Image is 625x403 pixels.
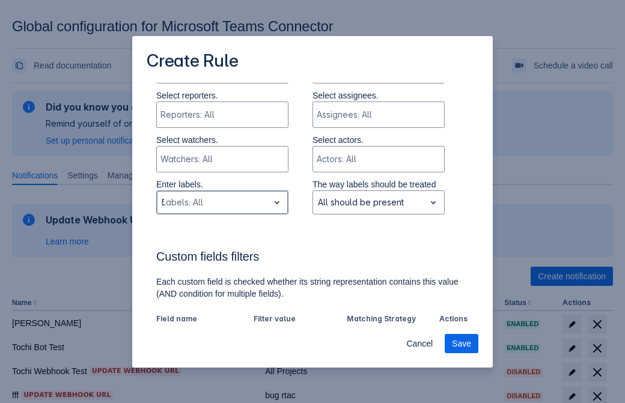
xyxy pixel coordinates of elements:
th: Actions [434,312,469,327]
p: The way labels should be treated [312,178,445,190]
button: Save [445,334,478,353]
th: Field name [156,312,249,327]
span: Cancel [406,334,433,353]
p: Each custom field is checked whether its string representation contains this value (AND condition... [156,276,469,300]
span: open [270,195,284,210]
p: Select watchers. [156,134,288,146]
th: Matching Strategy [342,312,435,327]
p: Select reporters. [156,89,288,102]
p: Select assignees. [312,89,445,102]
button: Cancel [399,334,440,353]
h3: Create Rule [147,50,239,74]
span: Save [452,334,471,353]
h3: Custom fields filters [156,249,469,268]
div: Scrollable content [132,82,493,326]
span: open [426,195,441,210]
p: Select actors. [312,134,445,146]
th: Filter value [249,312,342,327]
p: Enter labels. [156,178,288,190]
